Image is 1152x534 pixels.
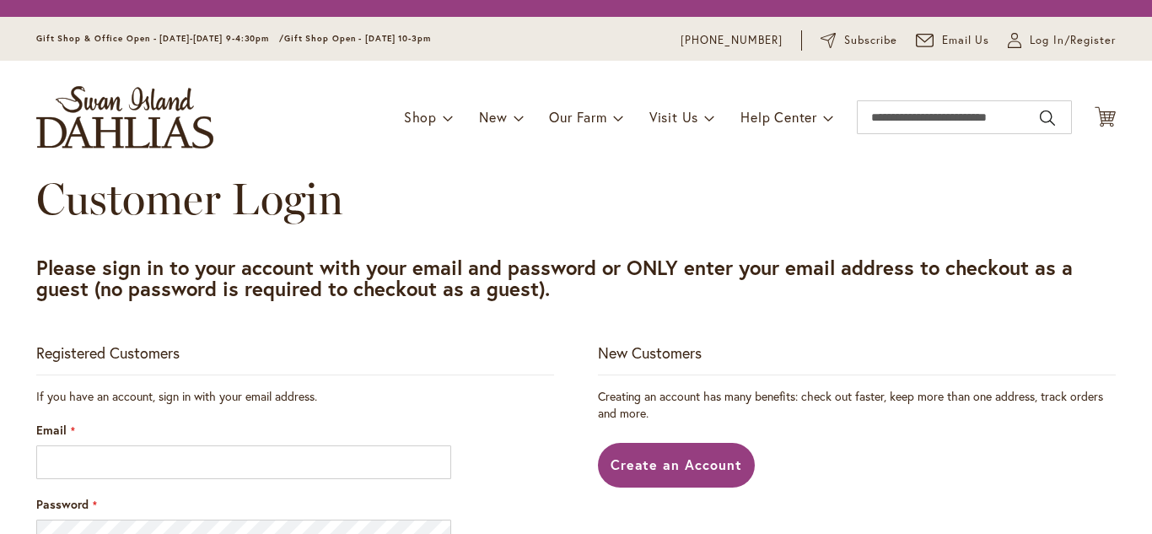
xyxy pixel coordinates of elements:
[549,108,606,126] span: Our Farm
[36,86,213,148] a: store logo
[1008,32,1116,49] a: Log In/Register
[681,32,783,49] a: [PHONE_NUMBER]
[284,33,431,44] span: Gift Shop Open - [DATE] 10-3pm
[404,108,437,126] span: Shop
[36,422,67,438] span: Email
[598,443,756,488] a: Create an Account
[479,108,507,126] span: New
[36,172,343,225] span: Customer Login
[649,108,698,126] span: Visit Us
[611,456,743,473] span: Create an Account
[36,254,1073,302] strong: Please sign in to your account with your email and password or ONLY enter your email address to c...
[36,343,180,363] strong: Registered Customers
[598,343,702,363] strong: New Customers
[1040,105,1055,132] button: Search
[36,33,284,44] span: Gift Shop & Office Open - [DATE]-[DATE] 9-4:30pm /
[942,32,990,49] span: Email Us
[36,496,89,512] span: Password
[1030,32,1116,49] span: Log In/Register
[598,388,1116,422] p: Creating an account has many benefits: check out faster, keep more than one address, track orders...
[844,32,897,49] span: Subscribe
[821,32,897,49] a: Subscribe
[916,32,990,49] a: Email Us
[740,108,817,126] span: Help Center
[36,388,554,405] div: If you have an account, sign in with your email address.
